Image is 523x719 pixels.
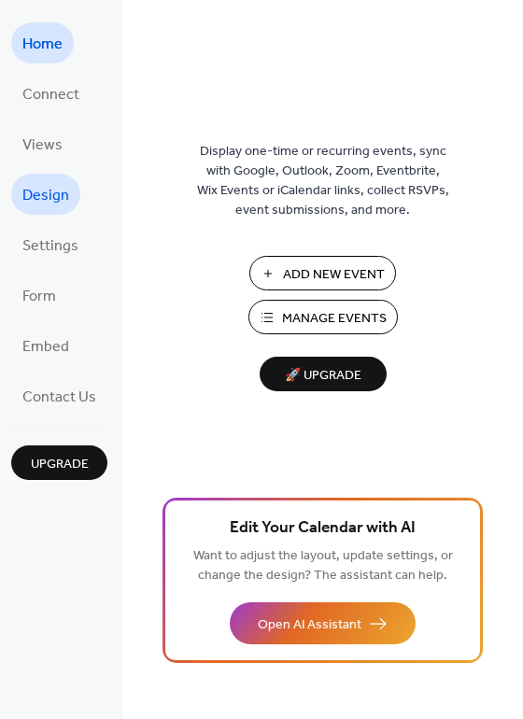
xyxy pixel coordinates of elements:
[22,282,56,312] span: Form
[31,455,89,474] span: Upgrade
[11,174,80,215] a: Design
[283,265,385,285] span: Add New Event
[271,363,375,388] span: 🚀 Upgrade
[22,80,79,110] span: Connect
[11,445,107,480] button: Upgrade
[248,300,398,334] button: Manage Events
[11,123,74,164] a: Views
[11,73,91,114] a: Connect
[22,131,63,161] span: Views
[230,602,416,644] button: Open AI Assistant
[230,515,416,542] span: Edit Your Calendar with AI
[11,275,67,316] a: Form
[22,181,69,211] span: Design
[249,256,396,290] button: Add New Event
[11,325,80,366] a: Embed
[22,332,69,362] span: Embed
[260,357,387,391] button: 🚀 Upgrade
[282,309,387,329] span: Manage Events
[197,142,449,220] span: Display one-time or recurring events, sync with Google, Outlook, Zoom, Eventbrite, Wix Events or ...
[11,22,74,63] a: Home
[22,232,78,261] span: Settings
[22,383,96,413] span: Contact Us
[11,224,90,265] a: Settings
[22,30,63,60] span: Home
[11,375,107,416] a: Contact Us
[193,543,453,588] span: Want to adjust the layout, update settings, or change the design? The assistant can help.
[258,615,361,635] span: Open AI Assistant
